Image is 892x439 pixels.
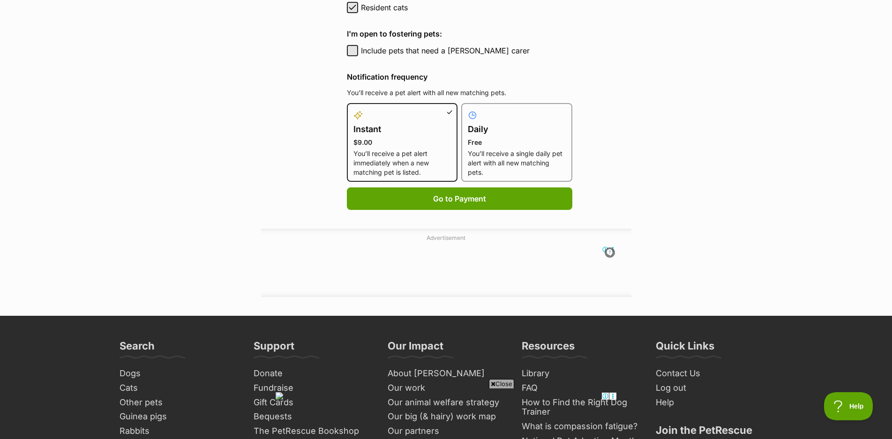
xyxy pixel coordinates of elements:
h4: I'm open to fostering pets: [347,28,572,39]
a: Help [652,395,777,410]
a: Bequests [250,409,375,424]
a: Guinea pigs [116,409,240,424]
h3: Search [120,339,155,358]
h3: Resources [522,339,575,358]
p: Free [468,138,566,147]
a: Our work [384,381,509,395]
h4: Instant [353,123,451,136]
h3: Our Impact [388,339,443,358]
p: You’ll receive a pet alert immediately when a new matching pet is listed. [353,149,451,177]
p: You’ll receive a pet alert with all new matching pets. [347,88,572,97]
a: About [PERSON_NAME] [384,366,509,381]
a: Rabbits [116,424,240,439]
p: $9.00 [353,138,451,147]
p: You’ll receive a single daily pet alert with all new matching pets. [468,149,566,177]
a: Gift Cards [250,395,375,410]
a: Log out [652,381,777,395]
span: Close [489,379,514,388]
h4: Daily [468,123,566,136]
label: Resident cats [361,2,572,13]
h4: Notification frequency [347,71,572,82]
iframe: Advertisement [276,392,617,434]
label: Include pets that need a [PERSON_NAME] carer [361,45,572,56]
button: Go to Payment [347,187,572,210]
a: Contact Us [652,366,777,381]
a: Fundraise [250,381,375,395]
a: FAQ [518,381,643,395]
a: Dogs [116,366,240,381]
a: The PetRescue Bookshop [250,424,375,439]
a: Cats [116,381,240,395]
a: Library [518,366,643,381]
h3: Support [254,339,294,358]
a: Other pets [116,395,240,410]
div: Advertisement [261,229,631,298]
iframe: Help Scout Beacon - Open [824,392,873,420]
a: Donate [250,366,375,381]
span: Go to Payment [433,193,486,204]
img: info.svg [606,248,614,257]
h3: Quick Links [656,339,714,358]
